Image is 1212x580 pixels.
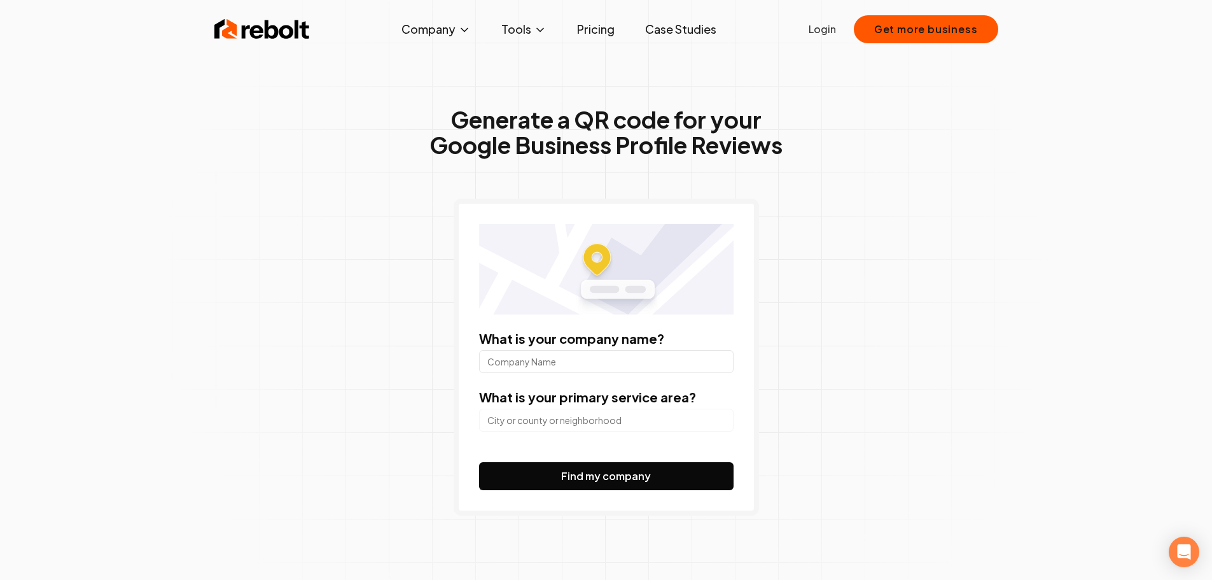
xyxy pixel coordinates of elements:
[479,462,734,490] button: Find my company
[479,330,664,346] label: What is your company name?
[479,409,734,432] input: City or county or neighborhood
[214,17,310,42] img: Rebolt Logo
[479,224,734,315] img: Location map
[479,389,696,405] label: What is your primary service area?
[809,22,836,37] a: Login
[567,17,625,42] a: Pricing
[479,350,734,373] input: Company Name
[1169,537,1199,567] div: Open Intercom Messenger
[429,107,783,158] h1: Generate a QR code for your Google Business Profile Reviews
[491,17,557,42] button: Tools
[391,17,481,42] button: Company
[854,15,998,43] button: Get more business
[635,17,727,42] a: Case Studies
